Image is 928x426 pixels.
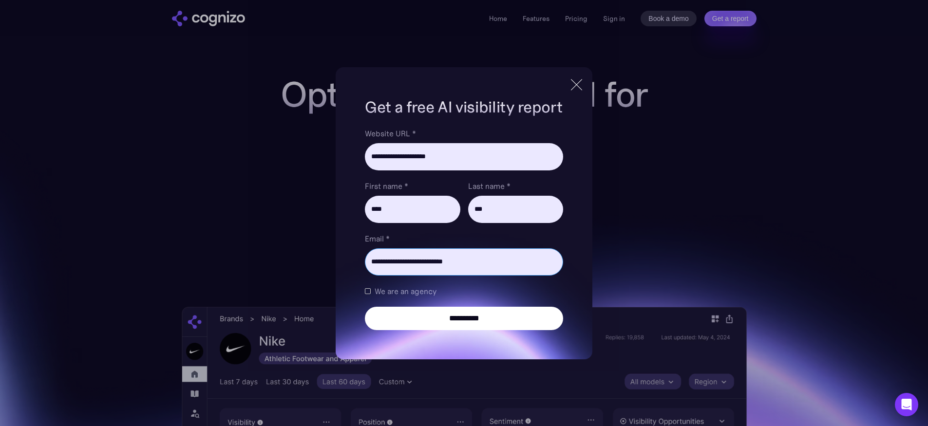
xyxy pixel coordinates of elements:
h1: Get a free AI visibility report [365,96,563,118]
label: Website URL * [365,128,563,139]
div: Open Intercom Messenger [895,393,918,416]
label: Last name * [468,180,563,192]
form: Brand Report Form [365,128,563,330]
label: Email * [365,233,563,244]
label: First name * [365,180,460,192]
span: We are an agency [375,285,436,297]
